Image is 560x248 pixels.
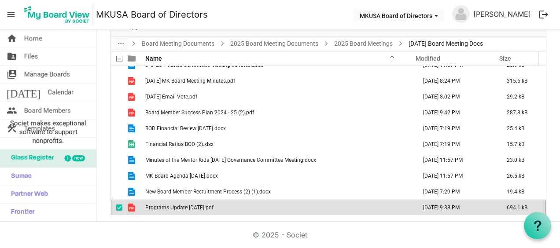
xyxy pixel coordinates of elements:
td: March 17, 2025 7:29 PM column header Modified [414,184,497,200]
td: March 19, 2025 8:24 PM column header Modified [414,73,497,89]
span: Board Member Success Plan 2024 - 25 (2).pdf [145,109,254,116]
td: 3-18-25 MK Board Meeting Minutes.pdf is template cell column header Name [143,73,414,89]
td: checkbox [111,73,122,89]
span: New Board Member Recruitment Process (2) (1).docx [145,189,271,195]
a: 2025 Board Meeting Documents [228,38,320,49]
td: is template cell column header type [122,120,143,136]
span: [DATE] Email Vote.pdf [145,94,197,100]
span: Societ makes exceptional software to support nonprofits. [4,119,92,145]
td: is template cell column header type [122,200,143,215]
td: checkbox [111,200,122,215]
td: 19.4 kB is template cell column header Size [497,184,546,200]
a: My Board View Logo [22,4,96,26]
span: MK Board Agenda [DATE].docx [145,173,218,179]
span: BOD Financial Review [DATE].docx [145,125,226,131]
td: 23.0 kB is template cell column header Size [497,152,546,168]
td: March 18, 2025 9:38 PM column header Modified [414,200,497,215]
span: Sumac [7,168,32,185]
span: switch_account [7,66,17,83]
td: Minutes of the Mentor Kids 2-20-25 Governance Committee Meeting.docx is template cell column head... [143,152,414,168]
td: 694.1 kB is template cell column header Size [497,200,546,215]
td: 15.7 kB is template cell column header Size [497,136,546,152]
td: MK Board Agenda 3-18-25.docx is template cell column header Name [143,168,414,184]
a: © 2025 - Societ [253,230,307,239]
span: Manage Boards [24,66,70,83]
td: March 19, 2025 8:02 PM column header Modified [414,89,497,105]
td: March 08, 2025 11:57 PM column header Modified [414,168,497,184]
span: folder_shared [7,47,17,65]
td: 3-6-25 Email Vote.pdf is template cell column header Name [143,89,414,105]
a: MKUSA Board of Directors [96,6,208,23]
span: 3_6_25 Finance Committee Meeting Minutes.docx [145,62,263,68]
span: Partner Web [7,186,48,203]
td: is template cell column header type [122,168,143,184]
td: Financial Ratios BOD (2).xlsx is template cell column header Name [143,136,414,152]
td: is template cell column header type [122,136,143,152]
span: Glass Register [7,150,54,167]
span: Financial Ratios BOD (2).xlsx [145,141,214,147]
button: MKUSA Board of Directors dropdownbutton [354,9,444,22]
a: [PERSON_NAME] [470,5,534,23]
td: is template cell column header type [122,89,143,105]
span: Board Members [24,102,71,119]
td: checkbox [111,184,122,200]
td: March 19, 2025 7:19 PM column header Modified [414,120,497,136]
td: is template cell column header type [122,105,143,120]
span: Programs Update [DATE].pdf [145,204,214,211]
div: new [72,155,85,161]
td: checkbox [111,136,122,152]
td: is template cell column header type [122,152,143,168]
a: Board Meeting Documents [140,38,216,49]
span: menu [3,6,19,23]
td: is template cell column header type [122,184,143,200]
td: 25.4 kB is template cell column header Size [497,120,546,136]
td: 315.6 kB is template cell column header Size [497,73,546,89]
span: Size [499,55,511,62]
span: Minutes of the Mentor Kids [DATE] Governance Committee Meeting.docx [145,157,316,163]
span: Frontier [7,204,35,221]
span: [DATE] MK Board Meeting Minutes.pdf [145,78,235,84]
td: 287.8 kB is template cell column header Size [497,105,546,120]
td: March 17, 2025 7:19 PM column header Modified [414,136,497,152]
td: 29.2 kB is template cell column header Size [497,89,546,105]
span: Name [145,55,162,62]
td: checkbox [111,168,122,184]
td: New Board Member Recruitment Process (2) (1).docx is template cell column header Name [143,184,414,200]
span: [DATE] [7,84,41,101]
button: dropdownbutton [114,38,128,50]
td: checkbox [111,152,122,168]
img: no-profile-picture.svg [452,5,470,23]
span: home [7,29,17,47]
td: checkbox [111,89,122,105]
span: Calendar [48,84,74,101]
span: Home [24,29,42,47]
span: [DATE] Board Meeting Docs [407,38,485,49]
a: 2025 Board Meetings [332,38,394,49]
span: people [7,102,17,119]
td: BOD Financial Review Mar 18, 2025.docx is template cell column header Name [143,120,414,136]
span: Files [24,47,38,65]
td: March 08, 2025 11:57 PM column header Modified [414,152,497,168]
img: My Board View Logo [22,4,92,26]
td: is template cell column header type [122,73,143,89]
span: Modified [416,55,440,62]
td: Board Member Success Plan 2024 - 25 (2).pdf is template cell column header Name [143,105,414,120]
td: March 18, 2025 9:42 PM column header Modified [414,105,497,120]
td: Programs Update 3-18-25.pdf is template cell column header Name [143,200,414,215]
td: checkbox [111,120,122,136]
button: logout [534,5,553,24]
td: 26.5 kB is template cell column header Size [497,168,546,184]
td: checkbox [111,105,122,120]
